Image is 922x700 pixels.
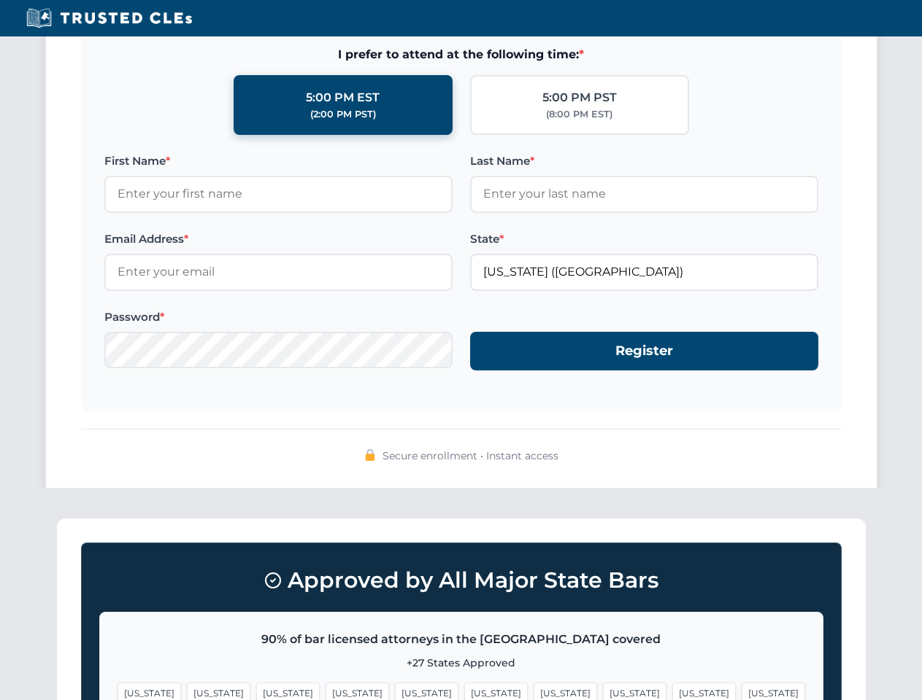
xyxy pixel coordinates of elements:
[306,88,380,107] div: 5:00 PM EST
[546,107,612,122] div: (8:00 PM EST)
[470,332,818,370] button: Register
[542,88,617,107] div: 5:00 PM PST
[104,254,453,290] input: Enter your email
[104,230,453,248] label: Email Address
[470,230,818,248] label: State
[104,308,453,326] label: Password
[118,655,805,671] p: +27 States Approved
[470,152,818,170] label: Last Name
[104,152,453,170] label: First Name
[104,45,818,64] span: I prefer to attend at the following time:
[22,7,196,29] img: Trusted CLEs
[383,448,558,464] span: Secure enrollment • Instant access
[470,176,818,212] input: Enter your last name
[310,107,376,122] div: (2:00 PM PST)
[104,176,453,212] input: Enter your first name
[118,630,805,649] p: 90% of bar licensed attorneys in the [GEOGRAPHIC_DATA] covered
[470,254,818,290] input: Florida (FL)
[364,449,376,461] img: 🔒
[99,561,823,600] h3: Approved by All Major State Bars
